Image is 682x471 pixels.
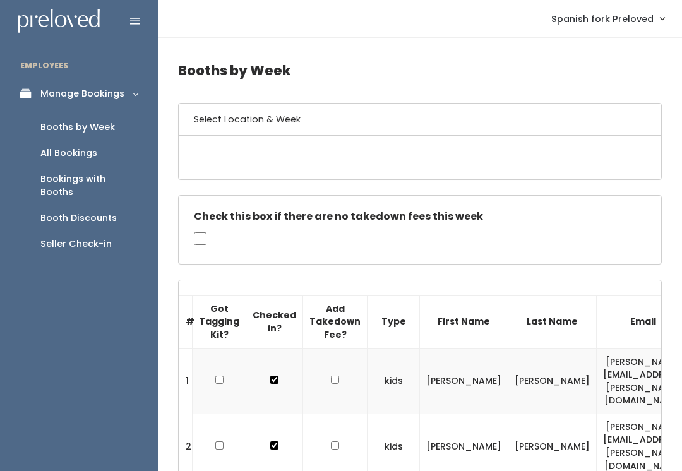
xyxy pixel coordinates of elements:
div: Seller Check-in [40,237,112,251]
div: Bookings with Booths [40,172,138,199]
div: Manage Bookings [40,87,124,100]
td: [PERSON_NAME] [420,349,508,414]
td: [PERSON_NAME] [508,349,597,414]
th: Last Name [508,295,597,348]
th: # [179,295,193,348]
span: Spanish fork Preloved [551,12,654,26]
th: First Name [420,295,508,348]
th: Add Takedown Fee? [303,295,368,348]
th: Type [368,295,420,348]
td: 1 [179,349,193,414]
th: Got Tagging Kit? [193,295,246,348]
div: All Bookings [40,146,97,160]
a: Spanish fork Preloved [539,5,677,32]
h4: Booths by Week [178,53,662,88]
th: Checked in? [246,295,303,348]
h6: Select Location & Week [179,104,661,136]
div: Booth Discounts [40,212,117,225]
img: preloved logo [18,9,100,33]
h5: Check this box if there are no takedown fees this week [194,211,646,222]
td: kids [368,349,420,414]
div: Booths by Week [40,121,115,134]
